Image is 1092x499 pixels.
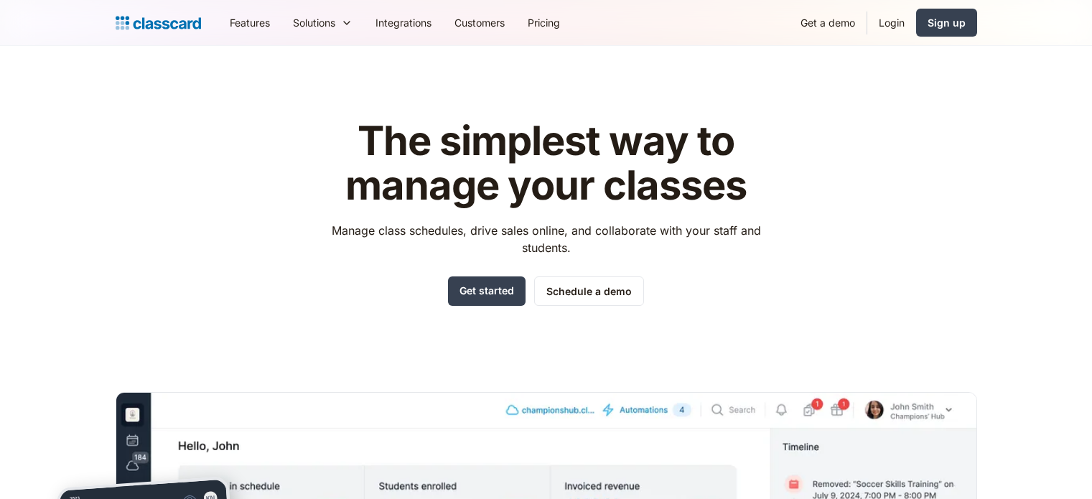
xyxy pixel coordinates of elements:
[116,13,201,33] a: home
[293,15,335,30] div: Solutions
[789,6,867,39] a: Get a demo
[218,6,281,39] a: Features
[516,6,571,39] a: Pricing
[534,276,644,306] a: Schedule a demo
[281,6,364,39] div: Solutions
[443,6,516,39] a: Customers
[916,9,977,37] a: Sign up
[318,119,774,207] h1: The simplest way to manage your classes
[928,15,966,30] div: Sign up
[867,6,916,39] a: Login
[448,276,526,306] a: Get started
[364,6,443,39] a: Integrations
[318,222,774,256] p: Manage class schedules, drive sales online, and collaborate with your staff and students.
